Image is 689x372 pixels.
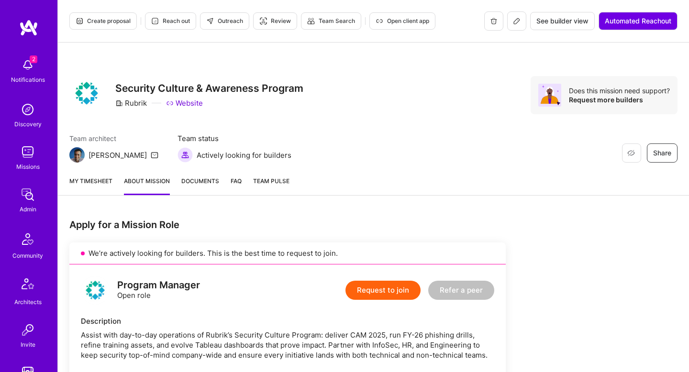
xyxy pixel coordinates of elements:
img: Architects [16,274,39,297]
img: logo [81,276,110,305]
img: Invite [18,320,37,339]
span: Review [259,17,291,25]
div: Assist with day-to-day operations of Rubrik’s Security Culture Program: deliver CAM 2025, run FY-... [81,330,494,360]
div: Notifications [11,75,45,85]
img: bell [18,55,37,75]
button: Create proposal [69,12,137,30]
img: Avatar [538,84,561,107]
a: FAQ [231,176,242,195]
button: Request to join [345,281,421,300]
span: See builder view [536,16,589,26]
i: icon Targeter [259,17,267,25]
button: Review [253,12,297,30]
button: See builder view [530,12,595,30]
img: admin teamwork [18,185,37,204]
span: Share [653,148,671,158]
div: Community [12,251,43,261]
a: My timesheet [69,176,112,195]
img: discovery [18,100,37,119]
div: Open role [117,280,200,300]
button: Refer a peer [428,281,494,300]
img: Company Logo [69,76,104,110]
span: Reach out [151,17,190,25]
a: Documents [181,176,219,195]
button: Outreach [200,12,249,30]
div: We’re actively looking for builders. This is the best time to request to join. [69,242,506,264]
div: Admin [20,204,36,214]
span: Team architect [69,133,158,143]
span: Team Pulse [253,177,289,185]
span: 2 [30,55,37,63]
div: Program Manager [117,280,200,290]
div: Description [81,316,494,326]
img: teamwork [18,142,37,162]
div: Missions [16,162,40,172]
i: icon CompanyGray [115,99,123,107]
div: Does this mission need support? [569,86,670,95]
button: Team Search [301,12,361,30]
span: Documents [181,176,219,186]
button: Reach out [145,12,196,30]
span: Team status [178,133,291,143]
div: Rubrik [115,98,147,108]
div: Discovery [14,119,42,129]
img: logo [19,19,38,36]
div: Invite [21,339,35,350]
img: Community [16,228,39,251]
span: Open client app [376,17,429,25]
span: Team Search [307,17,355,25]
img: Actively looking for builders [178,147,193,163]
img: Team Architect [69,147,85,163]
i: icon EyeClosed [627,149,635,157]
a: Website [166,98,203,108]
a: About Mission [124,176,170,195]
a: Team Pulse [253,176,289,195]
span: Create proposal [76,17,131,25]
div: Architects [14,297,42,307]
button: Share [647,143,678,163]
h3: Security Culture & Awareness Program [115,82,303,94]
button: Open client app [369,12,435,30]
i: icon Mail [151,151,158,159]
i: icon Proposal [76,17,83,25]
div: [PERSON_NAME] [89,150,147,160]
span: Actively looking for builders [197,150,291,160]
span: Automated Reachout [605,16,671,26]
div: Apply for a Mission Role [69,219,506,231]
button: Automated Reachout [599,12,678,30]
span: Outreach [206,17,243,25]
div: Request more builders [569,95,670,104]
